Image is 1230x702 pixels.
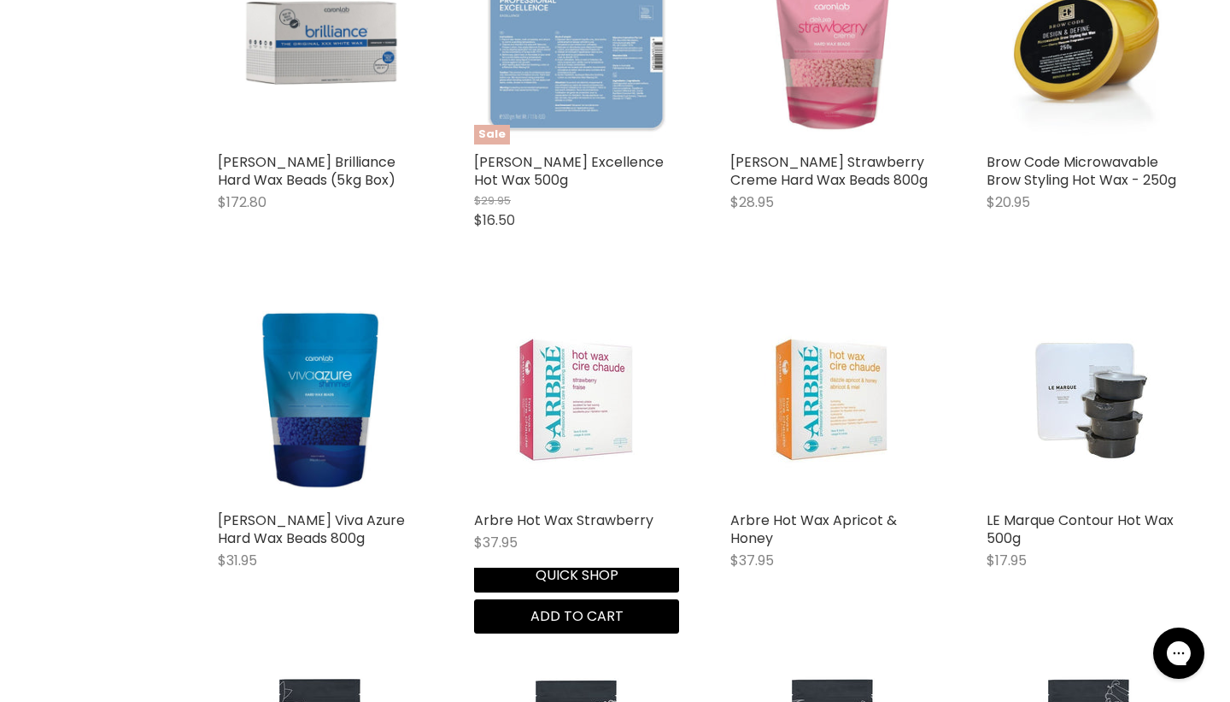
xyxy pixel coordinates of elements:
a: Arbre Hot Wax Strawberry [474,298,679,503]
button: Quick shop [474,558,679,593]
button: Add to cart [474,599,679,634]
span: $16.50 [474,210,515,230]
a: Brow Code Microwavable Brow Styling Hot Wax - 250g [987,152,1176,190]
span: $172.80 [218,192,266,212]
iframe: Gorgias live chat messenger [1145,622,1213,685]
a: Arbre Hot Wax Apricot & Honey [730,298,935,503]
a: LE Marque Contour Hot Wax 500g [987,298,1192,503]
span: $29.95 [474,192,511,209]
span: $17.95 [987,551,1027,570]
span: $20.95 [987,192,1030,212]
span: $28.95 [730,192,774,212]
img: LE Marque Contour Hot Wax 500g [1021,298,1157,503]
img: Caron Viva Azure Hard Wax Beads 800g [218,298,423,503]
a: [PERSON_NAME] Strawberry Creme Hard Wax Beads 800g [730,152,928,190]
a: Arbre Hot Wax Strawberry [474,510,653,530]
span: Sale [474,125,510,145]
span: $31.95 [218,551,257,570]
span: Add to cart [530,606,624,626]
a: [PERSON_NAME] Brilliance Hard Wax Beads (5kg Box) [218,152,395,190]
a: Arbre Hot Wax Apricot & Honey [730,510,897,548]
img: Arbre Hot Wax Strawberry [508,298,645,503]
span: $37.95 [730,551,774,570]
a: [PERSON_NAME] Viva Azure Hard Wax Beads 800g [218,510,405,548]
img: Arbre Hot Wax Apricot & Honey [764,298,901,503]
a: [PERSON_NAME] Excellence Hot Wax 500g [474,152,664,190]
span: $37.95 [474,533,518,552]
a: LE Marque Contour Hot Wax 500g [987,510,1174,548]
